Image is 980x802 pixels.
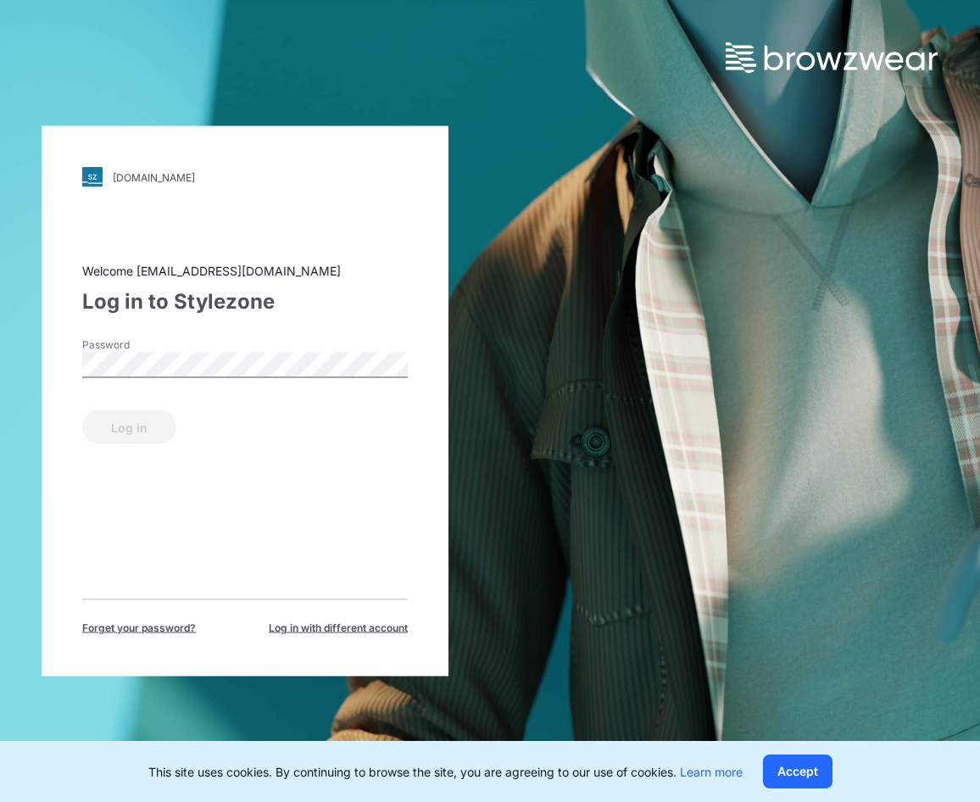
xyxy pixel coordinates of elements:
[82,621,196,636] span: Forget your password?
[680,765,743,779] a: Learn more
[269,621,408,636] span: Log in with different account
[82,167,408,187] a: [DOMAIN_NAME]
[82,262,408,280] div: Welcome [EMAIL_ADDRESS][DOMAIN_NAME]
[82,287,408,317] div: Log in to Stylezone
[82,167,103,187] img: svg+xml;base64,PHN2ZyB3aWR0aD0iMjgiIGhlaWdodD0iMjgiIHZpZXdCb3g9IjAgMCAyOCAyOCIgZmlsbD0ibm9uZSIgeG...
[763,755,832,788] button: Accept
[726,42,938,73] img: browzwear-logo.73288ffb.svg
[148,763,743,781] p: This site uses cookies. By continuing to browse the site, you are agreeing to our use of cookies.
[82,337,201,353] label: Password
[113,170,195,183] div: [DOMAIN_NAME]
